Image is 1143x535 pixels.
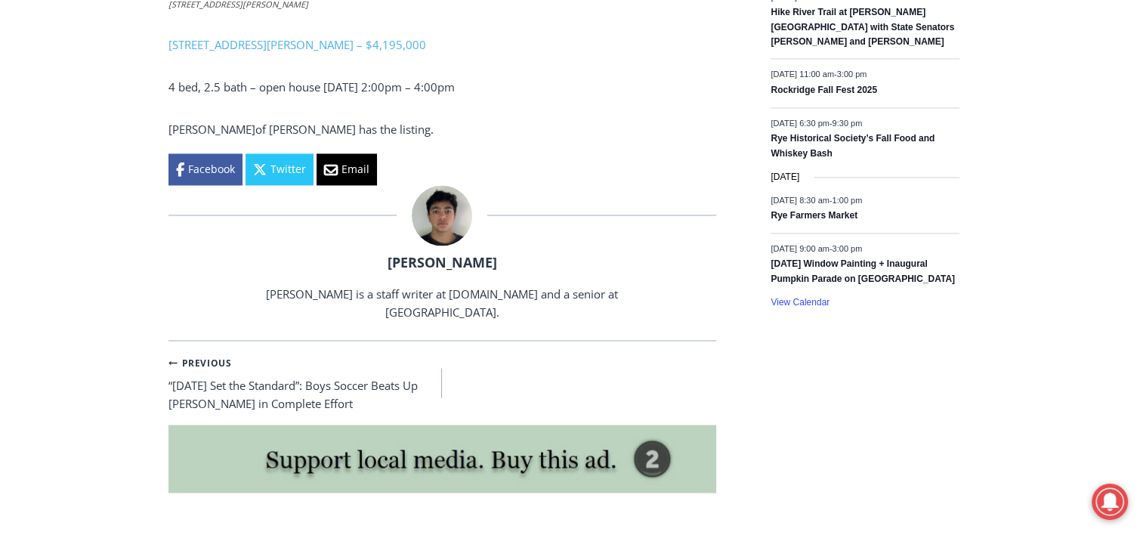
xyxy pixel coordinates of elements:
[771,70,834,79] span: [DATE] 11:00 am
[832,118,862,127] span: 9:30 pm
[771,7,954,48] a: Hike River Trail at [PERSON_NAME][GEOGRAPHIC_DATA] with State Senators [PERSON_NAME] and [PERSON_...
[168,37,426,52] a: [STREET_ADDRESS][PERSON_NAME] – $4,195,000
[388,253,497,271] a: [PERSON_NAME]
[832,243,862,252] span: 3:00 pm
[250,285,634,321] p: [PERSON_NAME] is a staff writer at [DOMAIN_NAME] and a senior at [GEOGRAPHIC_DATA].
[168,353,716,413] nav: Posts
[771,297,829,308] a: View Calendar
[317,153,377,185] a: Email
[771,70,867,79] time: -
[395,150,700,184] span: Intern @ [DOMAIN_NAME]
[837,70,867,79] span: 3:00 pm
[168,356,232,370] small: Previous
[771,243,829,252] span: [DATE] 9:00 am
[771,118,829,127] span: [DATE] 6:30 pm
[412,185,472,246] img: Patel, Devan - bio cropped 200x200
[363,147,732,188] a: Intern @ [DOMAIN_NAME]
[168,78,716,96] p: 4 bed, 2.5 bath – open house [DATE] 2:00pm – 4:00pm
[771,195,862,204] time: -
[771,195,829,204] span: [DATE] 8:30 am
[168,425,716,493] img: support local media, buy this ad
[771,170,799,184] time: [DATE]
[771,258,955,285] a: [DATE] Window Painting + Inaugural Pumpkin Parade on [GEOGRAPHIC_DATA]
[771,210,857,222] a: Rye Farmers Market
[771,118,862,127] time: -
[168,353,443,413] a: Previous“[DATE] Set the Standard”: Boys Soccer Beats Up [PERSON_NAME] in Complete Effort
[771,133,934,159] a: Rye Historical Society’s Fall Food and Whiskey Bash
[382,1,714,147] div: "I learned about the history of a place I’d honestly never considered even as a resident of [GEOG...
[168,120,716,138] div: of [PERSON_NAME] has the listing.
[246,153,314,185] a: Twitter
[771,243,862,252] time: -
[771,85,877,97] a: Rockridge Fall Fest 2025
[832,195,862,204] span: 1:00 pm
[168,122,255,137] span: [PERSON_NAME]
[168,153,243,185] a: Facebook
